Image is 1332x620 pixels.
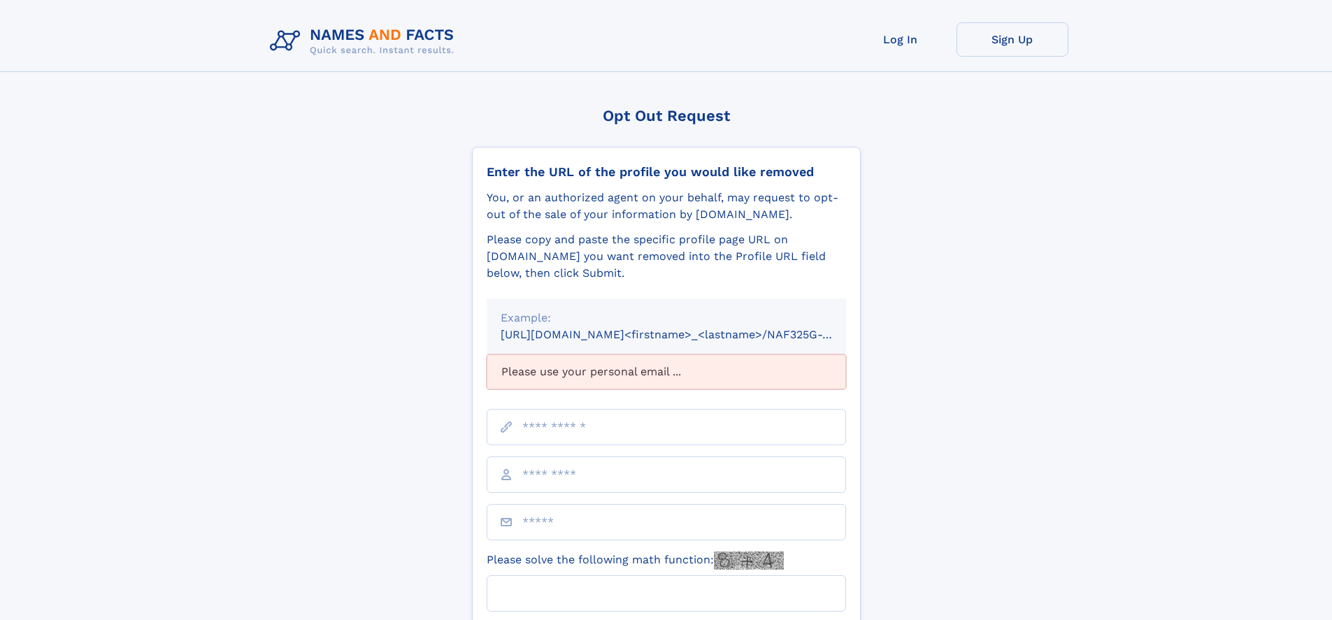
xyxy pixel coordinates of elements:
div: Enter the URL of the profile you would like removed [487,164,846,180]
div: Example: [501,310,832,326]
small: [URL][DOMAIN_NAME]<firstname>_<lastname>/NAF325G-xxxxxxxx [501,328,873,341]
a: Log In [845,22,957,57]
label: Please solve the following math function: [487,551,784,570]
div: You, or an authorized agent on your behalf, may request to opt-out of the sale of your informatio... [487,189,846,223]
div: Opt Out Request [472,107,861,124]
div: Please use your personal email ... [487,354,846,389]
div: Please copy and paste the specific profile page URL on [DOMAIN_NAME] you want removed into the Pr... [487,231,846,282]
img: Logo Names and Facts [264,22,466,60]
a: Sign Up [957,22,1068,57]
